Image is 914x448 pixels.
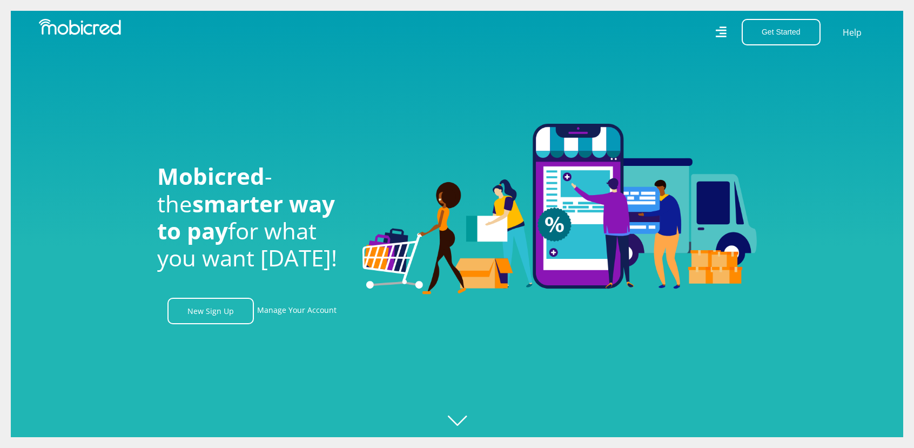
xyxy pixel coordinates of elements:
[167,298,254,324] a: New Sign Up
[157,188,335,246] span: smarter way to pay
[157,163,346,272] h1: - the for what you want [DATE]!
[157,161,265,191] span: Mobicred
[257,298,337,324] a: Manage Your Account
[842,25,862,39] a: Help
[39,19,121,35] img: Mobicred
[362,124,757,295] img: Welcome to Mobicred
[742,19,821,45] button: Get Started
